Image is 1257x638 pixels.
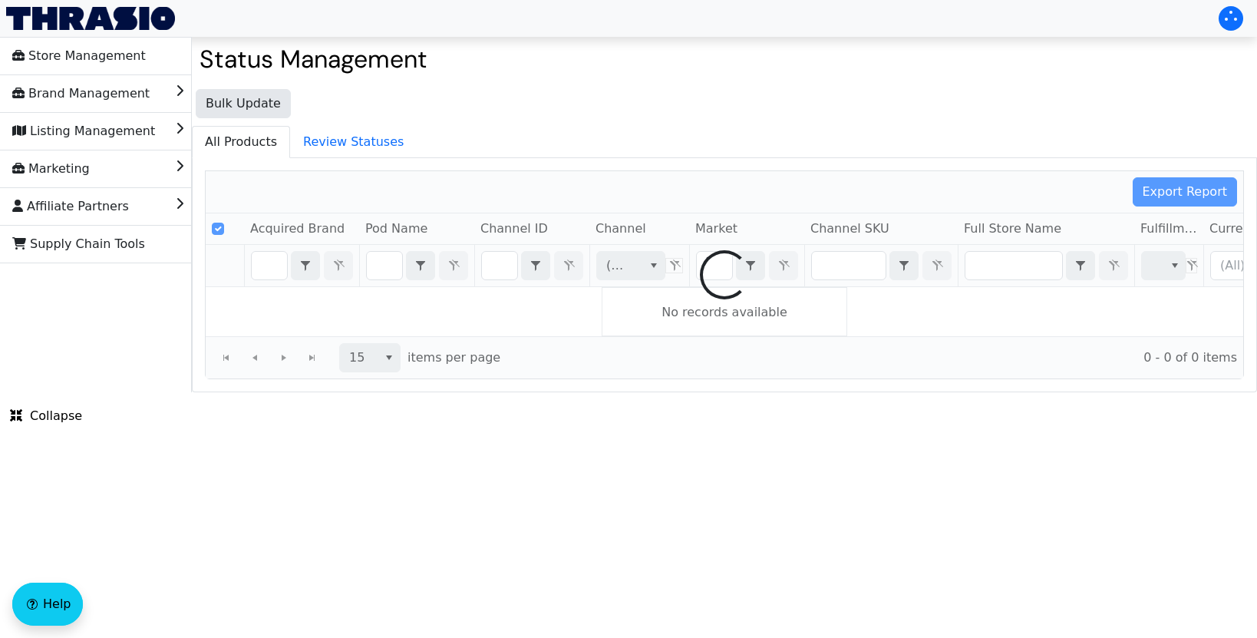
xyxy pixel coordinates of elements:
[12,232,145,256] span: Supply Chain Tools
[10,407,82,425] span: Collapse
[12,81,150,106] span: Brand Management
[200,45,1249,74] h2: Status Management
[196,89,291,118] button: Bulk Update
[12,44,146,68] span: Store Management
[6,7,175,30] img: Thrasio Logo
[193,127,289,157] span: All Products
[291,127,416,157] span: Review Statuses
[12,119,155,144] span: Listing Management
[12,194,129,219] span: Affiliate Partners
[206,94,281,113] span: Bulk Update
[43,595,71,613] span: Help
[12,157,90,181] span: Marketing
[12,583,83,626] button: Help floatingactionbutton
